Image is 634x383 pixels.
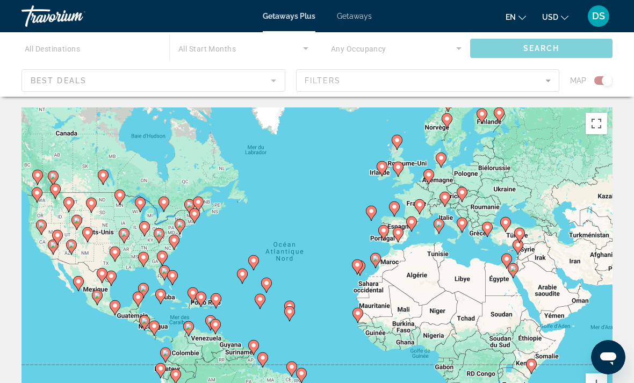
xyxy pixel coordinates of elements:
[506,9,526,25] button: Change language
[337,12,372,20] a: Getaways
[21,2,129,30] a: Travorium
[585,5,613,27] button: User Menu
[542,9,568,25] button: Change currency
[263,12,315,20] a: Getaways Plus
[591,340,625,374] iframe: Bouton de lancement de la fenêtre de messagerie
[506,13,516,21] span: en
[586,113,607,134] button: Passer en plein écran
[592,11,605,21] span: DS
[542,13,558,21] span: USD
